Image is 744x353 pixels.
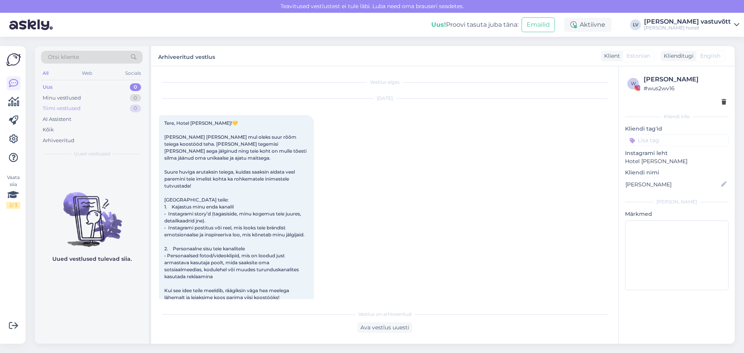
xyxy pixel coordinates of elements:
p: Kliendi nimi [625,169,728,177]
div: [DATE] [159,95,611,102]
div: Kliendi info [625,113,728,120]
span: English [700,52,720,60]
img: Askly Logo [6,52,21,67]
div: Web [80,68,94,78]
img: No chats [35,178,149,248]
div: 0 [130,83,141,91]
div: Tiimi vestlused [43,105,81,112]
div: All [41,68,50,78]
div: 0 [130,105,141,112]
div: Aktiivne [564,18,611,32]
span: Otsi kliente [48,53,79,61]
div: Vestlus algas [159,79,611,86]
span: w [631,81,636,86]
p: Uued vestlused tulevad siia. [52,255,132,263]
div: Uus [43,83,53,91]
div: [PERSON_NAME] hotell [644,25,731,31]
p: Instagrami leht [625,149,728,157]
input: Lisa nimi [625,180,720,189]
div: [PERSON_NAME] vastuvõtt [644,19,731,25]
p: Kliendi tag'id [625,125,728,133]
div: [PERSON_NAME] [625,198,728,205]
a: [PERSON_NAME] vastuvõtt[PERSON_NAME] hotell [644,19,739,31]
div: Proovi tasuta juba täna: [431,20,518,29]
div: Klient [601,52,620,60]
button: Emailid [522,17,555,32]
div: # wus2wv16 [644,84,726,93]
p: Märkmed [625,210,728,218]
div: Arhiveeritud [43,137,74,145]
div: [PERSON_NAME] [644,75,726,84]
span: Vestlus on arhiveeritud [358,311,412,318]
span: Uued vestlused [74,150,110,157]
div: AI Assistent [43,115,71,123]
div: Vaata siia [6,174,20,209]
b: Uus! [431,21,446,28]
div: Kõik [43,126,54,134]
div: Minu vestlused [43,94,81,102]
input: Lisa tag [625,134,728,146]
div: Socials [124,68,143,78]
div: Ava vestlus uuesti [357,322,412,333]
span: Estonian [627,52,650,60]
p: Hotel [PERSON_NAME] [625,157,728,165]
div: 2 / 3 [6,202,20,209]
div: LV [630,19,641,30]
label: Arhiveeritud vestlus [158,51,215,61]
div: 0 [130,94,141,102]
div: Klienditugi [661,52,694,60]
span: Tere, Hotel [PERSON_NAME]!💛 [PERSON_NAME] [PERSON_NAME] mul oleks suur rõõm teiega koostööd teha.... [164,120,308,321]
